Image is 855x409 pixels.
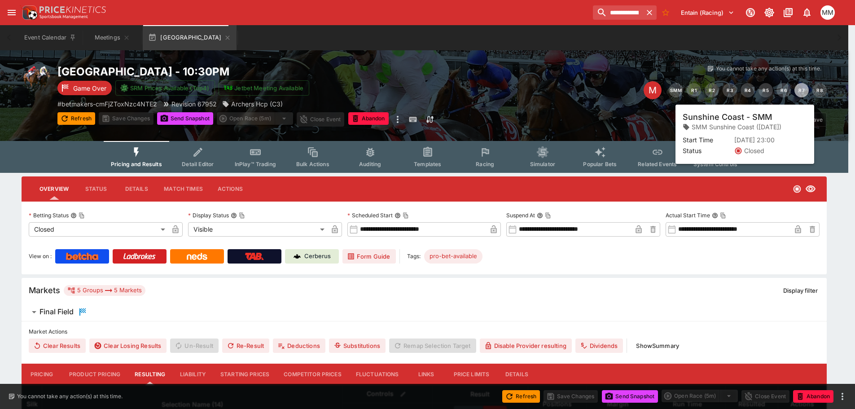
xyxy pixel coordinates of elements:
img: Cerberus [294,253,301,260]
button: Abandon [348,112,389,125]
span: Mark an event as closed and abandoned. [348,114,389,123]
button: Pricing [22,364,62,385]
img: PriceKinetics Logo [20,4,38,22]
p: Archers Hcp (C3) [231,99,283,109]
p: Scheduled Start [347,211,393,219]
label: View on : [29,249,52,264]
button: Copy To Clipboard [403,212,409,219]
button: Display filter [778,283,823,298]
p: Game Over [73,84,106,93]
img: Neds [187,253,207,260]
div: Event type filters [104,141,745,173]
button: R4 [741,83,755,97]
button: R2 [705,83,719,97]
span: Detail Editor [182,161,214,167]
span: System Controls [693,161,737,167]
img: Ladbrokes [123,253,156,260]
button: Event Calendar [19,25,82,50]
button: Starting Prices [213,364,276,385]
img: Betcha [66,253,98,260]
button: Competitor Prices [276,364,349,385]
button: Copy To Clipboard [239,212,245,219]
button: R8 [812,83,827,97]
button: more [837,391,848,402]
div: Betting Target: cerberus [424,249,482,264]
button: Resulting [127,364,172,385]
button: Actions [210,178,250,200]
span: Pricing and Results [111,161,162,167]
button: Deductions [273,339,325,353]
span: Popular Bets [583,161,617,167]
button: Fluctuations [349,364,406,385]
p: Copy To Clipboard [57,99,157,109]
svg: Visible [805,184,816,194]
button: Disable Provider resulting [480,339,572,353]
nav: pagination navigation [669,83,827,97]
button: Michela Marris [818,3,837,22]
span: Simulator [530,161,555,167]
p: Actual Start Time [666,211,710,219]
button: R6 [776,83,791,97]
button: Select Tenant [675,5,740,20]
p: Cerberus [304,252,331,261]
span: Mark an event as closed and abandoned. [793,391,833,400]
button: No Bookmarks [658,5,673,20]
p: You cannot take any action(s) at this time. [716,65,821,73]
p: You cannot take any action(s) at this time. [17,392,123,400]
button: Product Pricing [62,364,127,385]
span: Bulk Actions [296,161,329,167]
div: Michela Marris [820,5,835,20]
span: Auditing [359,161,381,167]
button: Abandon [793,390,833,403]
button: R7 [794,83,809,97]
button: Connected to PK [742,4,759,21]
button: Notifications [799,4,815,21]
button: Meetings [83,25,141,50]
div: Archers Hcp (C3) [222,99,283,109]
button: Jetbet Meeting Available [219,80,309,96]
div: Closed [29,222,168,237]
h5: Markets [29,285,60,295]
img: Sportsbook Management [39,15,88,19]
button: SRM Prices Available (Top4) [115,80,215,96]
span: Racing [476,161,494,167]
button: Clear Losing Results [89,339,167,353]
div: Edit Meeting [644,81,662,99]
div: split button [662,390,738,402]
button: Substitutions [329,339,386,353]
span: Re-Result [222,339,269,353]
img: jetbet-logo.svg [224,84,232,92]
button: R5 [759,83,773,97]
svg: Closed [793,185,802,194]
button: [GEOGRAPHIC_DATA] [143,25,237,50]
button: Copy To Clipboard [545,212,551,219]
span: Templates [414,161,441,167]
h6: Final Field [39,307,74,317]
button: Documentation [780,4,796,21]
button: Match Times [157,178,210,200]
button: Price Limits [447,364,497,385]
img: PriceKinetics [39,6,106,13]
span: Related Events [638,161,677,167]
button: Copy To Clipboard [720,212,726,219]
button: Toggle light/dark mode [761,4,777,21]
a: Form Guide [342,249,396,264]
img: TabNZ [245,253,264,260]
button: ShowSummary [631,339,684,353]
button: Details [496,364,537,385]
button: open drawer [4,4,20,21]
p: Overtype [710,115,734,124]
p: Display Status [188,211,229,219]
div: Visible [188,222,328,237]
p: Revision 67952 [171,99,217,109]
p: Auto-Save [794,115,823,124]
span: pro-bet-available [424,252,482,261]
button: Refresh [57,112,95,125]
div: split button [217,112,293,125]
label: Market Actions [29,325,820,339]
button: Liability [173,364,213,385]
p: Betting Status [29,211,69,219]
button: Refresh [502,390,540,403]
button: SMM [669,83,683,97]
button: Dividends [575,339,623,353]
